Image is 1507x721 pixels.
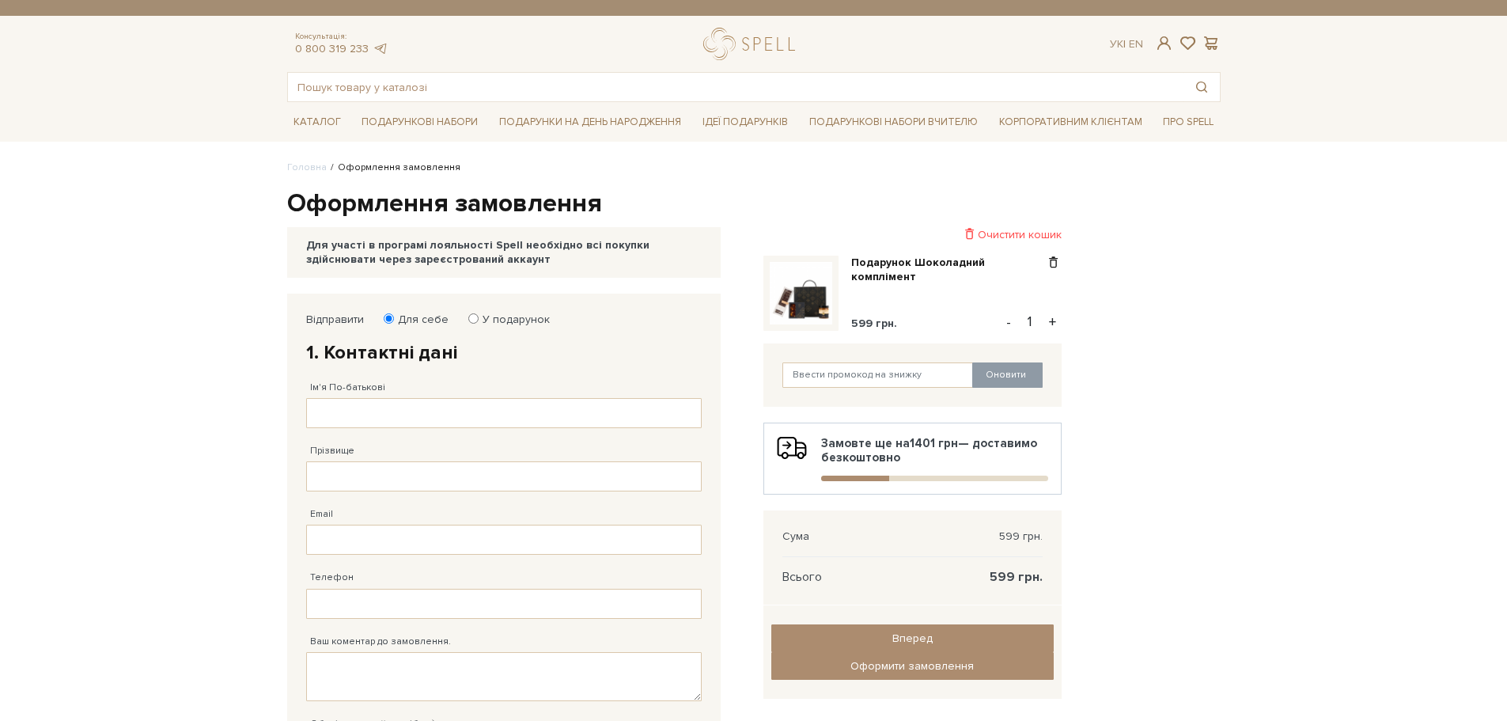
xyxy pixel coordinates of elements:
[999,529,1043,544] span: 599 грн.
[972,362,1043,388] button: Оновити
[910,436,958,450] b: 1401 грн
[327,161,460,175] li: Оформлення замовлення
[287,188,1221,221] h1: Оформлення замовлення
[1110,37,1143,51] div: Ук
[310,507,333,522] label: Email
[892,632,933,645] span: Вперед
[803,108,984,135] a: Подарункові набори Вчителю
[310,571,354,585] label: Телефон
[355,110,484,135] a: Подарункові набори
[468,313,479,324] input: У подарунок
[1157,110,1220,135] a: Про Spell
[782,362,974,388] input: Ввести промокод на знижку
[850,659,974,673] span: Оформити замовлення
[287,110,347,135] a: Каталог
[306,340,702,365] h2: 1. Контактні дані
[295,42,369,55] a: 0 800 319 233
[1129,37,1143,51] a: En
[770,262,832,324] img: Подарунок Шоколадний комплімент
[306,238,702,267] div: Для участі в програмі лояльності Spell необхідно всі покупки здійснювати через зареєстрований акк...
[288,73,1183,101] input: Пошук товару у каталозі
[310,444,354,458] label: Прізвище
[388,313,449,327] label: Для себе
[310,635,451,649] label: Ваш коментар до замовлення.
[993,110,1149,135] a: Корпоративним клієнтам
[472,313,550,327] label: У подарунок
[851,256,1045,284] a: Подарунок Шоколадний комплімент
[782,529,809,544] span: Сума
[310,381,385,395] label: Ім'я По-батькові
[1043,310,1062,334] button: +
[373,42,388,55] a: telegram
[990,570,1043,584] span: 599 грн.
[782,570,822,584] span: Всього
[384,313,394,324] input: Для себе
[493,110,687,135] a: Подарунки на День народження
[763,227,1062,242] div: Очистити кошик
[1183,73,1220,101] button: Пошук товару у каталозі
[703,28,802,60] a: logo
[696,110,794,135] a: Ідеї подарунків
[1123,37,1126,51] span: |
[777,436,1048,481] div: Замовте ще на — доставимо безкоштовно
[306,313,364,327] label: Відправити
[295,32,388,42] span: Консультація:
[851,317,897,330] span: 599 грн.
[1001,310,1017,334] button: -
[287,161,327,173] a: Головна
